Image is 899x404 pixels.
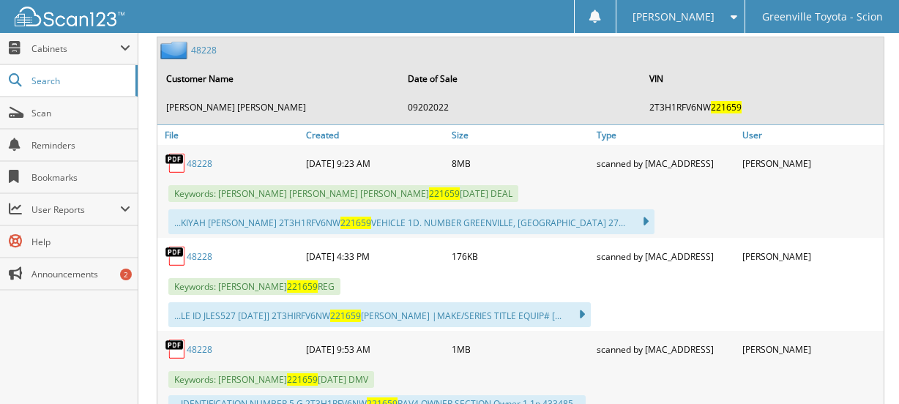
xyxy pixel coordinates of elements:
[593,149,738,178] div: scanned by [MAC_ADDRESS]
[642,95,882,119] td: 2T3H1RFV6NW
[593,125,738,145] a: Type
[31,171,130,184] span: Bookmarks
[739,149,884,178] div: [PERSON_NAME]
[302,149,447,178] div: [DATE] 9:23 AM
[157,125,302,145] a: File
[711,101,742,113] span: 221659
[739,242,884,271] div: [PERSON_NAME]
[302,242,447,271] div: [DATE] 4:33 PM
[448,149,593,178] div: 8MB
[593,334,738,364] div: scanned by [MAC_ADDRESS]
[633,12,715,21] span: [PERSON_NAME]
[642,64,882,94] th: VIN
[302,334,447,364] div: [DATE] 9:53 AM
[168,209,654,234] div: ...KIYAH [PERSON_NAME] 2T3H1RFV6NW VEHICLE 1D. NUMBER GREENVILLE, [GEOGRAPHIC_DATA] 27...
[168,371,374,388] span: Keywords: [PERSON_NAME] [DATE] DMV
[287,373,318,386] span: 221659
[31,203,120,216] span: User Reports
[739,125,884,145] a: User
[448,242,593,271] div: 176KB
[187,250,212,263] a: 48228
[187,157,212,170] a: 48228
[429,187,460,200] span: 221659
[120,269,132,280] div: 2
[330,310,361,322] span: 221659
[593,242,738,271] div: scanned by [MAC_ADDRESS]
[165,152,187,174] img: PDF.png
[31,268,130,280] span: Announcements
[826,334,899,404] iframe: Chat Widget
[31,236,130,248] span: Help
[159,64,399,94] th: Customer Name
[400,95,641,119] td: 09202022
[168,278,340,295] span: Keywords: [PERSON_NAME] REG
[165,245,187,267] img: PDF.png
[159,95,399,119] td: [PERSON_NAME] [PERSON_NAME]
[187,343,212,356] a: 48228
[762,12,883,21] span: Greenville Toyota - Scion
[448,334,593,364] div: 1MB
[168,185,518,202] span: Keywords: [PERSON_NAME] [PERSON_NAME] [PERSON_NAME] [DATE] DEAL
[739,334,884,364] div: [PERSON_NAME]
[448,125,593,145] a: Size
[168,302,591,327] div: ...LE ID JLES527 [DATE]] 2T3HIRFV6NW [PERSON_NAME] |MAKE/SERIES TITLE EQUIP# [...
[160,41,191,59] img: folder2.png
[31,42,120,55] span: Cabinets
[302,125,447,145] a: Created
[287,280,318,293] span: 221659
[340,217,371,229] span: 221659
[31,139,130,151] span: Reminders
[31,75,128,87] span: Search
[191,44,217,56] a: 48228
[165,338,187,360] img: PDF.png
[15,7,124,26] img: scan123-logo-white.svg
[31,107,130,119] span: Scan
[400,64,641,94] th: Date of Sale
